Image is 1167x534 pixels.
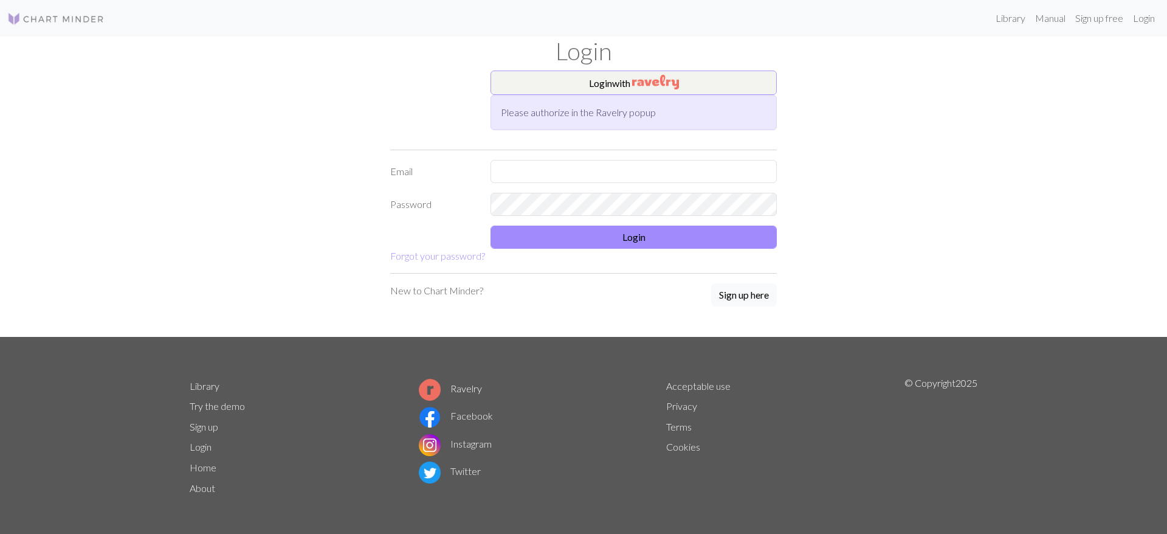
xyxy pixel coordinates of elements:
a: Sign up here [711,283,777,308]
a: Library [190,380,219,392]
label: Password [383,193,483,216]
button: Sign up here [711,283,777,307]
p: New to Chart Minder? [390,283,483,298]
a: Terms [666,421,692,432]
a: Try the demo [190,400,245,412]
a: Facebook [419,410,493,421]
a: Login [1128,6,1160,30]
a: About [190,482,215,494]
div: Please authorize in the Ravelry popup [491,95,777,130]
p: © Copyright 2025 [904,376,977,499]
a: Manual [1030,6,1070,30]
label: Email [383,160,483,183]
a: Privacy [666,400,697,412]
a: Forgot your password? [390,250,485,262]
a: Ravelry [419,383,482,394]
img: Twitter logo [419,462,441,484]
button: Loginwith [491,71,777,95]
h1: Login [182,36,985,66]
a: Sign up [190,421,218,432]
a: Instagram [419,438,492,449]
img: Facebook logo [419,406,441,428]
a: Login [190,441,212,453]
img: Ravelry logo [419,379,441,401]
button: Login [491,226,777,249]
img: Instagram logo [419,434,441,456]
img: Logo [7,12,105,26]
a: Twitter [419,465,481,477]
a: Acceptable use [666,380,731,392]
img: Ravelry [632,75,679,89]
a: Cookies [666,441,700,453]
a: Sign up free [1070,6,1128,30]
a: Home [190,462,216,473]
a: Library [991,6,1030,30]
